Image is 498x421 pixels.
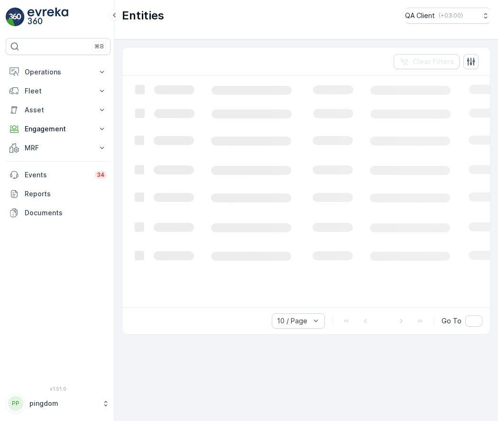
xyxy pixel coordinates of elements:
p: Events [25,170,89,180]
a: Events34 [6,165,111,184]
p: ⌘B [94,43,104,50]
p: ( +03:00 ) [439,12,463,19]
a: Reports [6,184,111,203]
img: logo_light-DOdMpM7g.png [28,8,68,27]
button: Operations [6,63,111,82]
p: 34 [97,171,105,179]
div: PP [8,396,23,411]
p: pingdom [29,399,97,408]
button: Clear Filters [394,54,460,69]
p: MRF [25,143,92,153]
p: Entities [122,8,164,23]
button: Asset [6,101,111,119]
span: v 1.51.0 [6,386,111,392]
p: Operations [25,67,92,77]
button: Fleet [6,82,111,101]
p: Fleet [25,86,92,96]
a: Documents [6,203,111,222]
button: Engagement [6,119,111,138]
button: MRF [6,138,111,157]
p: Asset [25,105,92,115]
p: Clear Filters [413,57,454,66]
button: PPpingdom [6,394,111,413]
span: Go To [442,316,461,326]
p: Engagement [25,124,92,134]
p: Reports [25,189,107,199]
p: QA Client [405,11,435,20]
p: Documents [25,208,107,218]
button: QA Client(+03:00) [405,8,490,24]
img: logo [6,8,25,27]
